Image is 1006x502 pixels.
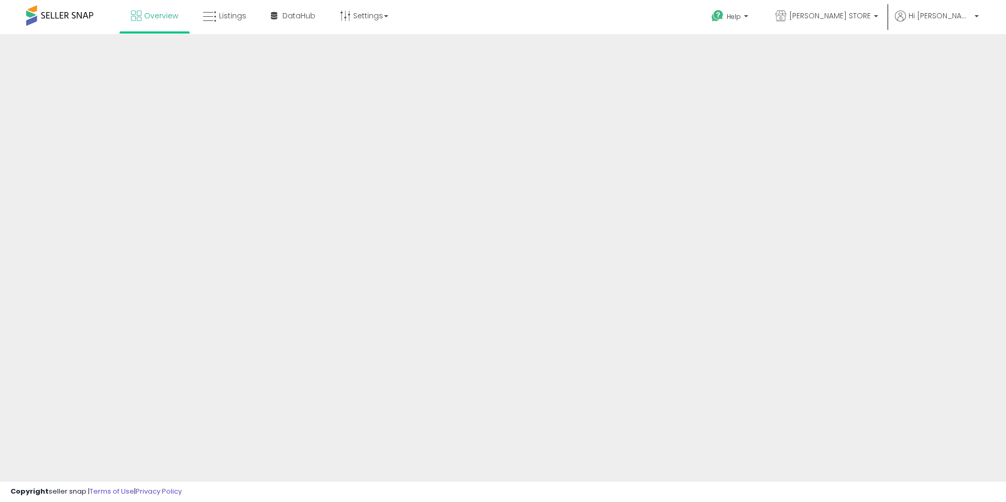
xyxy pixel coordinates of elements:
[727,12,741,21] span: Help
[282,10,315,21] span: DataHub
[711,9,724,23] i: Get Help
[895,10,979,34] a: Hi [PERSON_NAME]
[219,10,246,21] span: Listings
[909,10,971,21] span: Hi [PERSON_NAME]
[703,2,759,34] a: Help
[789,10,871,21] span: [PERSON_NAME] STORE
[144,10,178,21] span: Overview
